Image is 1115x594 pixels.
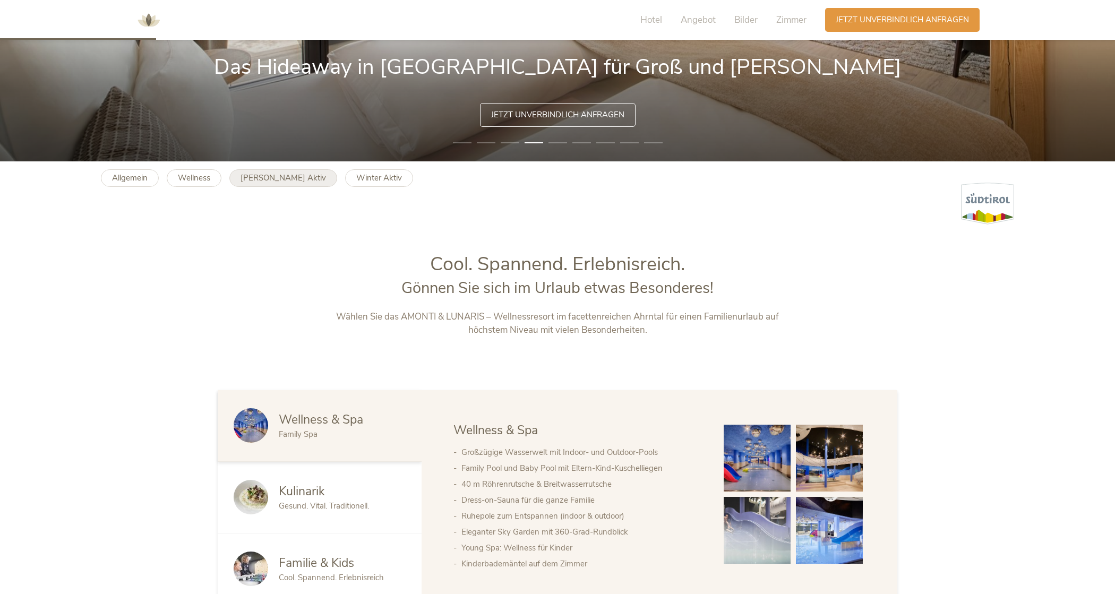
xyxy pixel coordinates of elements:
b: Wellness [178,173,210,183]
span: Angebot [681,14,716,26]
a: Wellness [167,169,221,187]
a: Winter Aktiv [345,169,413,187]
span: Hotel [640,14,662,26]
li: Ruhepole zum Entspannen (indoor & outdoor) [461,508,702,524]
li: Dress-on-Sauna für die ganze Familie [461,492,702,508]
img: Südtirol [961,183,1014,225]
a: AMONTI & LUNARIS Wellnessresort [133,16,165,23]
span: Kulinarik [279,483,325,500]
span: Jetzt unverbindlich anfragen [836,14,969,25]
a: Allgemein [101,169,159,187]
li: Family Pool und Baby Pool mit Eltern-Kind-Kuschelliegen [461,460,702,476]
span: Wellness & Spa [453,422,538,438]
b: [PERSON_NAME] Aktiv [241,173,326,183]
span: Gesund. Vital. Traditionell. [279,501,369,511]
span: Wellness & Spa [279,411,363,428]
span: Bilder [734,14,758,26]
b: Allgemein [112,173,148,183]
p: Wählen Sie das AMONTI & LUNARIS – Wellnessresort im facettenreichen Ahrntal für einen Familienurl... [336,310,779,337]
span: Gönnen Sie sich im Urlaub etwas Besonderes! [401,278,714,298]
span: Zimmer [776,14,807,26]
li: Young Spa: Wellness für Kinder [461,540,702,556]
a: [PERSON_NAME] Aktiv [229,169,337,187]
img: AMONTI & LUNARIS Wellnessresort [133,4,165,36]
li: Kinderbademäntel auf dem Zimmer [461,556,702,572]
li: Eleganter Sky Garden mit 360-Grad-Rundblick [461,524,702,540]
span: Cool. Spannend. Erlebnisreich. [430,251,685,277]
b: Winter Aktiv [356,173,402,183]
li: Großzügige Wasserwelt mit Indoor- und Outdoor-Pools [461,444,702,460]
li: 40 m Röhrenrutsche & Breitwasserrutsche [461,476,702,492]
span: Cool. Spannend. Erlebnisreich [279,572,384,583]
span: Jetzt unverbindlich anfragen [491,109,624,120]
span: Family Spa [279,429,318,440]
span: Familie & Kids [279,555,354,571]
